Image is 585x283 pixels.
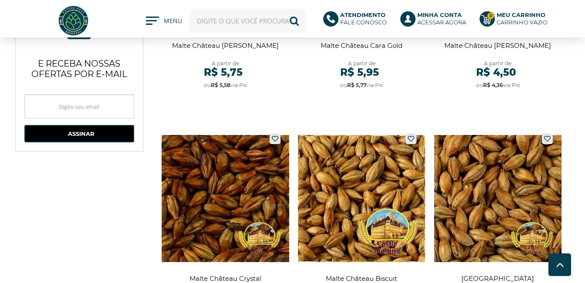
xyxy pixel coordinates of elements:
[497,11,545,18] b: Meu Carrinho
[417,11,466,26] p: Acessar agora
[282,9,306,33] button: Buscar
[24,94,134,118] input: Digite seu email
[146,17,181,25] button: MENU
[164,17,181,30] span: MENU
[340,11,387,26] p: Fale conosco
[24,125,134,142] button: Assinar
[417,11,462,18] b: Minha Conta
[323,11,392,30] a: AtendimentoFale conosco
[57,4,90,37] img: Hopfen Haus BrewShop
[400,11,471,30] a: Minha ContaAcessar agora
[189,9,306,33] input: Digite o que você procura
[487,12,494,20] strong: 0
[497,19,548,26] div: Carrinho Vazio
[24,47,134,86] p: e receba nossas ofertas por e-mail
[340,11,385,18] b: Atendimento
